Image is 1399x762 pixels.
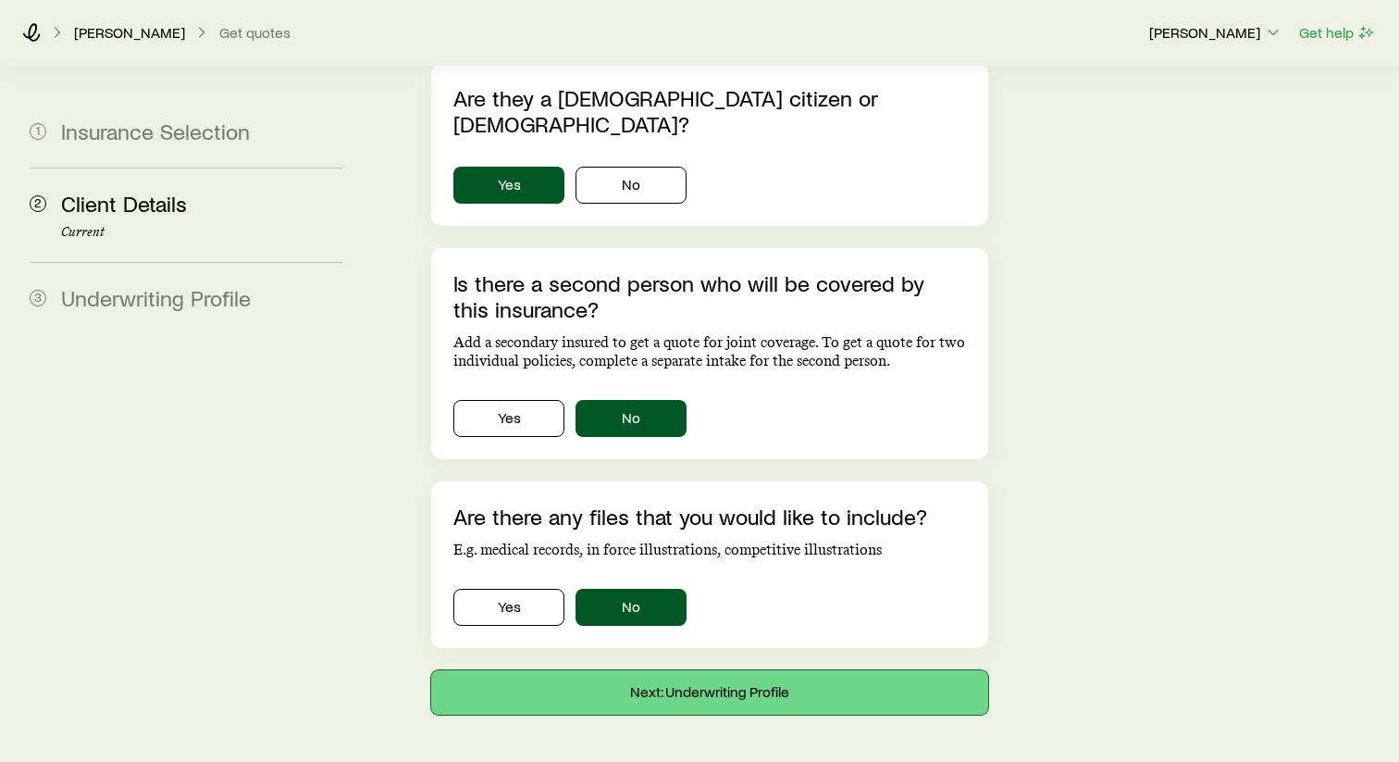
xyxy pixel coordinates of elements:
[453,270,966,322] p: Is there a second person who will be covered by this insurance?
[1149,23,1282,42] p: [PERSON_NAME]
[453,541,966,559] p: E.g. medical records, in force illustrations, competitive illustrations
[576,400,687,437] button: No
[431,670,988,715] button: Next: Underwriting Profile
[30,123,46,140] span: 1
[1298,22,1377,44] button: Get help
[30,195,46,212] span: 2
[576,589,687,626] button: No
[61,284,251,311] span: Underwriting Profile
[453,85,966,137] p: Are they a [DEMOGRAPHIC_DATA] citizen or [DEMOGRAPHIC_DATA]?
[453,504,966,530] p: Are there any files that you would like to include?
[74,23,185,42] p: [PERSON_NAME]
[1148,22,1283,44] button: [PERSON_NAME]
[218,24,291,42] button: Get quotes
[61,190,187,217] span: Client Details
[576,167,687,204] button: No
[453,167,564,204] button: Yes
[61,225,342,240] p: Current
[453,589,564,626] button: Yes
[453,333,966,370] p: Add a secondary insured to get a quote for joint coverage. To get a quote for two individual poli...
[453,400,564,437] button: Yes
[30,290,46,306] span: 3
[61,118,250,144] span: Insurance Selection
